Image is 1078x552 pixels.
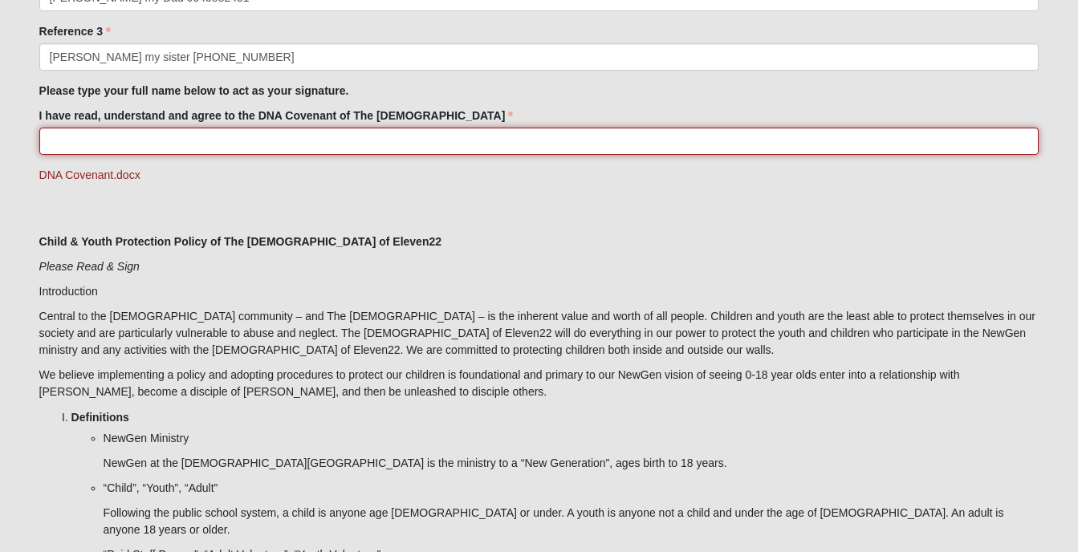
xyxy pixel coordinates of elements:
[71,411,1039,424] h5: Definitions
[39,283,1039,300] p: Introduction
[39,108,514,124] label: I have read, understand and agree to the DNA Covenant of The [DEMOGRAPHIC_DATA]
[39,308,1039,359] p: Central to the [DEMOGRAPHIC_DATA] community – and The [DEMOGRAPHIC_DATA] – is the inherent value ...
[104,480,1039,497] p: “Child”, “Youth”, “Adult”
[39,168,140,181] a: DNA Covenant.docx
[104,505,1039,538] p: Following the public school system, a child is anyone age [DEMOGRAPHIC_DATA] or under. A youth is...
[104,455,1039,472] p: NewGen at the [DEMOGRAPHIC_DATA][GEOGRAPHIC_DATA] is the ministry to a “New Generation”, ages bir...
[39,84,349,97] strong: Please type your full name below to act as your signature.
[39,23,111,39] label: Reference 3
[39,260,140,273] i: Please Read & Sign
[39,367,1039,400] p: We believe implementing a policy and adopting procedures to protect our children is foundational ...
[104,430,1039,447] p: NewGen Ministry
[39,235,441,248] strong: Child & Youth Protection Policy of The [DEMOGRAPHIC_DATA] of Eleven22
